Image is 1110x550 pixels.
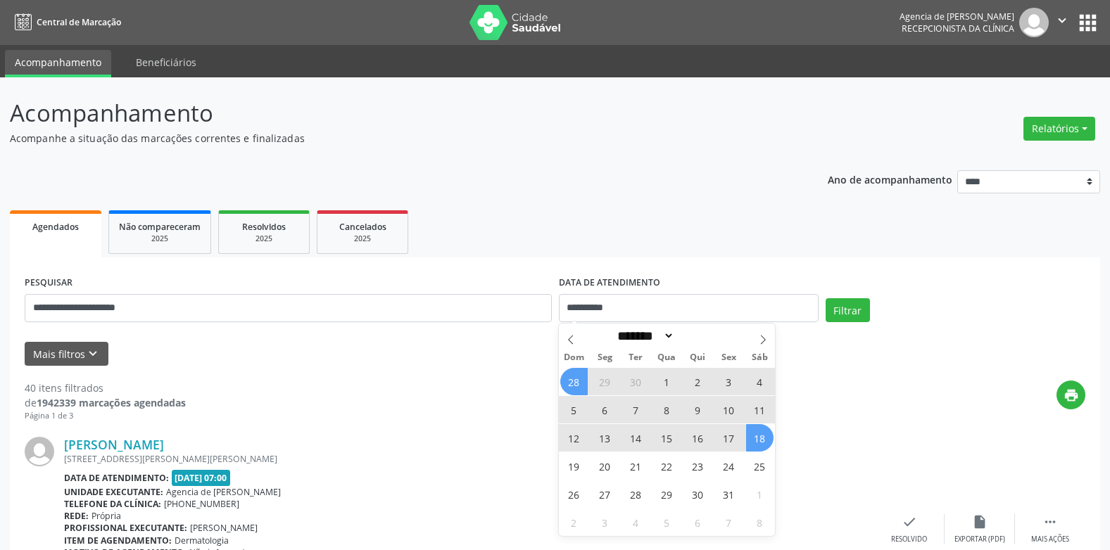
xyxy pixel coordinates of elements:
span: Outubro 24, 2025 [715,452,743,480]
b: Data de atendimento: [64,472,169,484]
span: Novembro 2, 2025 [560,509,588,536]
b: Profissional executante: [64,522,187,534]
label: PESQUISAR [25,272,72,294]
span: Outubro 9, 2025 [684,396,712,423]
i: print [1064,388,1079,403]
span: Outubro 10, 2025 [715,396,743,423]
a: Acompanhamento [5,50,111,77]
span: Novembro 6, 2025 [684,509,712,536]
i: insert_drive_file [972,514,988,530]
span: Novembro 3, 2025 [591,509,619,536]
strong: 1942339 marcações agendadas [37,396,186,409]
b: Telefone da clínica: [64,498,161,510]
a: [PERSON_NAME] [64,437,164,452]
i: check [902,514,917,530]
a: Beneficiários [126,50,206,75]
span: Outubro 6, 2025 [591,396,619,423]
span: Outubro 15, 2025 [653,424,681,452]
p: Acompanhe a situação das marcações correntes e finalizadas [10,131,773,146]
button: print [1057,380,1085,409]
div: 40 itens filtrados [25,380,186,395]
span: Outubro 7, 2025 [622,396,650,423]
span: Outubro 28, 2025 [622,480,650,508]
span: Seg [589,353,620,362]
span: Central de Marcação [37,16,121,28]
span: Outubro 23, 2025 [684,452,712,480]
span: Outubro 21, 2025 [622,452,650,480]
span: Agendados [32,221,79,233]
p: Acompanhamento [10,96,773,131]
span: Outubro 8, 2025 [653,396,681,423]
span: Novembro 8, 2025 [746,509,774,536]
span: Qua [651,353,682,362]
span: Não compareceram [119,221,201,233]
span: Outubro 31, 2025 [715,480,743,508]
i:  [1054,13,1070,28]
span: [PERSON_NAME] [190,522,258,534]
div: Agencia de [PERSON_NAME] [900,11,1014,23]
span: Cancelados [339,221,386,233]
span: Outubro 2, 2025 [684,368,712,395]
div: Exportar (PDF) [954,535,1005,544]
span: [PHONE_NUMBER] [164,498,239,510]
button: Relatórios [1023,117,1095,141]
span: Outubro 19, 2025 [560,452,588,480]
span: Qui [682,353,713,362]
span: Outubro 27, 2025 [591,480,619,508]
a: Central de Marcação [10,11,121,34]
i:  [1042,514,1058,530]
span: Outubro 14, 2025 [622,424,650,452]
i: keyboard_arrow_down [85,346,101,362]
select: Month [613,328,675,343]
span: Outubro 30, 2025 [684,480,712,508]
span: Outubro 29, 2025 [653,480,681,508]
span: Resolvidos [242,221,286,233]
span: Sex [713,353,744,362]
b: Rede: [64,510,89,522]
span: Novembro 1, 2025 [746,480,774,508]
img: img [1019,8,1049,37]
span: Outubro 12, 2025 [560,424,588,452]
div: 2025 [119,234,201,244]
span: Outubro 11, 2025 [746,396,774,423]
span: Outubro 4, 2025 [746,368,774,395]
span: Sáb [744,353,775,362]
span: Dermatologia [175,535,229,546]
button: Filtrar [826,298,870,322]
button: apps [1076,11,1100,35]
div: 2025 [327,234,398,244]
span: Própria [92,510,121,522]
img: img [25,437,54,466]
span: Outubro 13, 2025 [591,424,619,452]
div: de [25,395,186,410]
span: Outubro 22, 2025 [653,452,681,480]
div: Resolvido [891,535,927,544]
div: 2025 [229,234,299,244]
span: Outubro 3, 2025 [715,368,743,395]
span: Novembro 5, 2025 [653,509,681,536]
b: Unidade executante: [64,486,163,498]
div: [STREET_ADDRESS][PERSON_NAME][PERSON_NAME] [64,453,874,465]
div: Página 1 de 3 [25,410,186,422]
input: Year [674,328,721,343]
span: Setembro 30, 2025 [622,368,650,395]
span: Outubro 25, 2025 [746,452,774,480]
span: Outubro 26, 2025 [560,480,588,508]
span: Outubro 16, 2025 [684,424,712,452]
span: Novembro 4, 2025 [622,509,650,536]
p: Ano de acompanhamento [828,170,952,188]
label: DATA DE ATENDIMENTO [559,272,660,294]
b: Item de agendamento: [64,535,172,546]
div: Mais ações [1031,535,1069,544]
span: [DATE] 07:00 [172,470,231,486]
button:  [1049,8,1076,37]
span: Novembro 7, 2025 [715,509,743,536]
span: Outubro 17, 2025 [715,424,743,452]
span: Dom [559,353,590,362]
span: Outubro 1, 2025 [653,368,681,395]
span: Outubro 5, 2025 [560,396,588,423]
span: Recepcionista da clínica [902,23,1014,34]
span: Setembro 28, 2025 [560,368,588,395]
span: Setembro 29, 2025 [591,368,619,395]
span: Ter [620,353,651,362]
